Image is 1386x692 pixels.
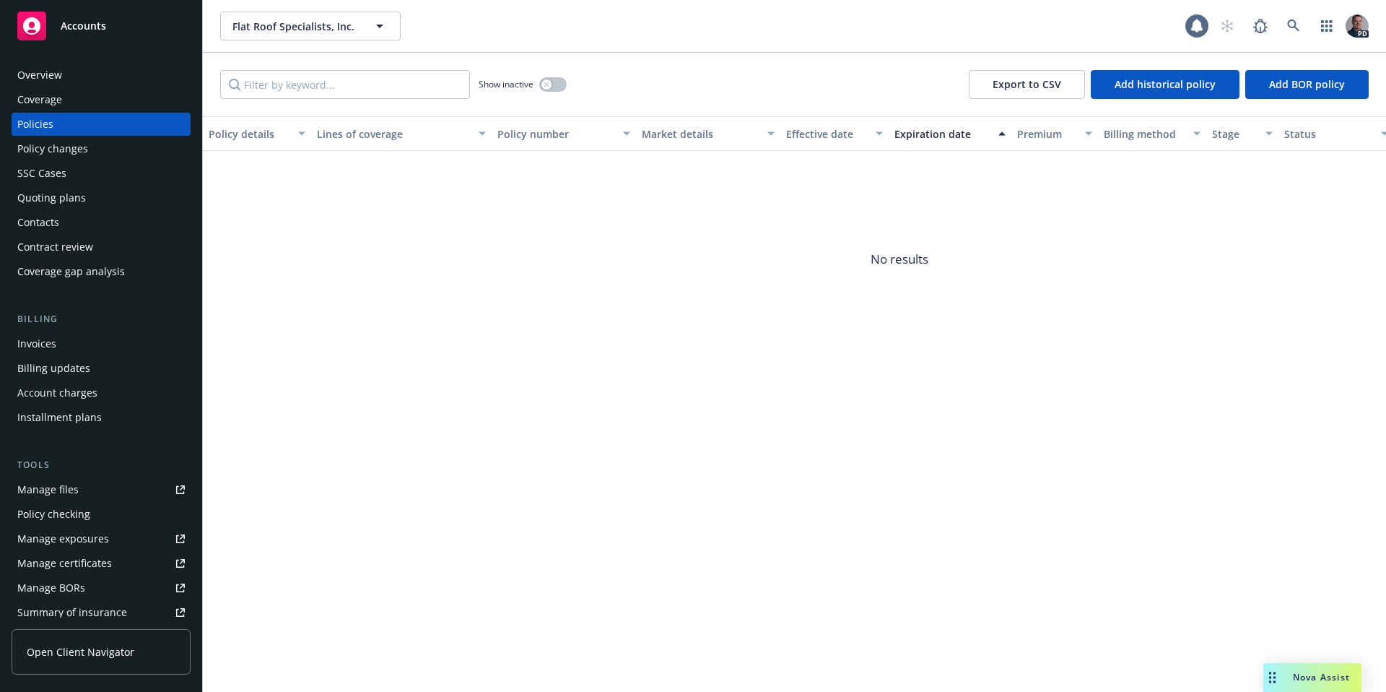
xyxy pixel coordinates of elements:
[17,211,59,234] div: Contacts
[1279,12,1308,40] a: Search
[786,126,867,142] div: Effective date
[12,88,191,111] a: Coverage
[17,332,56,355] div: Invoices
[1091,70,1239,99] button: Add historical policy
[1346,14,1369,38] img: photo
[17,576,85,600] div: Manage BORs
[636,116,780,151] button: Market details
[17,406,102,429] div: Installment plans
[12,552,191,575] a: Manage certificates
[492,116,636,151] button: Policy number
[220,70,470,99] input: Filter by keyword...
[12,357,191,380] a: Billing updates
[1312,12,1341,40] a: Switch app
[12,235,191,259] a: Contract review
[17,503,90,526] div: Policy checking
[17,137,88,160] div: Policy changes
[12,332,191,355] a: Invoices
[17,381,97,405] div: Account charges
[17,478,79,501] div: Manage files
[17,186,86,209] div: Quoting plans
[209,126,289,142] div: Policy details
[12,478,191,501] a: Manage files
[17,260,125,283] div: Coverage gap analysis
[12,312,191,326] div: Billing
[311,116,492,151] button: Lines of coverage
[1206,116,1278,151] button: Stage
[1017,126,1076,142] div: Premium
[12,186,191,209] a: Quoting plans
[61,20,106,32] span: Accounts
[17,552,112,575] div: Manage certificates
[12,162,191,185] a: SSC Cases
[17,88,62,111] div: Coverage
[12,113,191,136] a: Policies
[17,601,127,624] div: Summary of insurance
[12,503,191,526] a: Policy checking
[894,126,990,142] div: Expiration date
[203,116,311,151] button: Policy details
[12,211,191,234] a: Contacts
[17,527,109,550] div: Manage exposures
[12,137,191,160] a: Policy changes
[17,357,90,380] div: Billing updates
[220,12,401,40] button: Flat Roof Specialists, Inc.
[1098,116,1206,151] button: Billing method
[497,126,614,142] div: Policy number
[1104,126,1185,142] div: Billing method
[993,77,1061,91] span: Export to CSV
[642,126,759,142] div: Market details
[1263,663,1361,692] button: Nova Assist
[12,381,191,405] a: Account charges
[1115,77,1216,91] span: Add historical policy
[1284,126,1372,142] div: Status
[1246,12,1275,40] a: Report a Bug
[12,527,191,550] a: Manage exposures
[12,576,191,600] a: Manage BORs
[17,235,93,259] div: Contract review
[17,64,62,87] div: Overview
[12,458,191,472] div: Tools
[12,260,191,283] a: Coverage gap analysis
[232,19,357,34] span: Flat Roof Specialists, Inc.
[969,70,1085,99] button: Export to CSV
[1293,671,1350,683] span: Nova Assist
[12,64,191,87] a: Overview
[1011,116,1098,151] button: Premium
[1213,12,1242,40] a: Start snowing
[12,601,191,624] a: Summary of insurance
[1269,77,1345,91] span: Add BOR policy
[12,6,191,46] a: Accounts
[317,126,470,142] div: Lines of coverage
[780,116,889,151] button: Effective date
[27,644,134,659] span: Open Client Navigator
[12,406,191,429] a: Installment plans
[17,113,53,136] div: Policies
[1212,126,1257,142] div: Stage
[1245,70,1369,99] button: Add BOR policy
[479,78,533,90] span: Show inactive
[17,162,66,185] div: SSC Cases
[889,116,1011,151] button: Expiration date
[1263,663,1281,692] div: Drag to move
